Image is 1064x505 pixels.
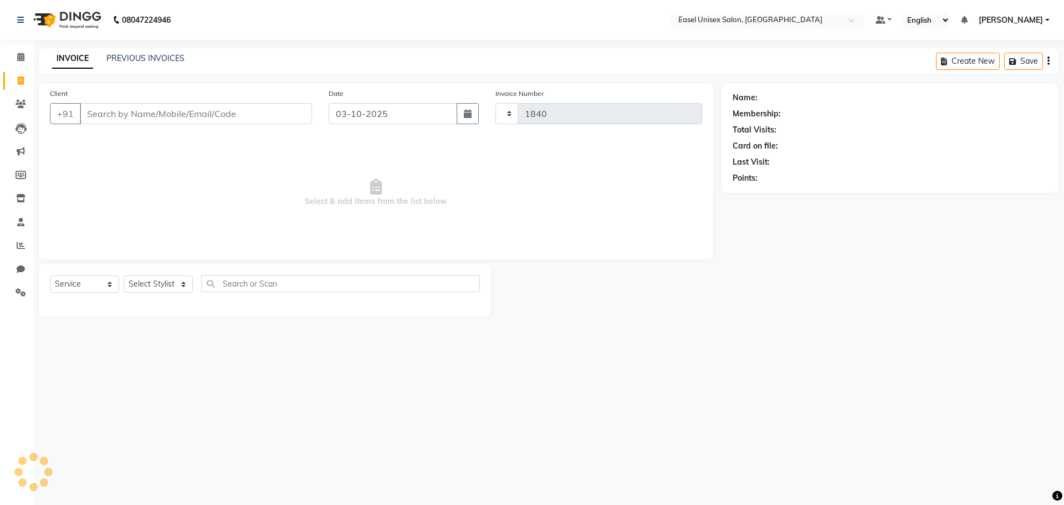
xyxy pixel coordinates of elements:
[936,53,1000,70] button: Create New
[329,89,344,99] label: Date
[733,92,758,104] div: Name:
[733,108,781,120] div: Membership:
[80,103,312,124] input: Search by Name/Mobile/Email/Code
[201,275,480,292] input: Search or Scan
[122,4,171,35] b: 08047224946
[979,14,1043,26] span: [PERSON_NAME]
[733,172,758,184] div: Points:
[733,140,778,152] div: Card on file:
[50,103,81,124] button: +91
[52,49,93,69] a: INVOICE
[28,4,104,35] img: logo
[733,124,776,136] div: Total Visits:
[106,53,185,63] a: PREVIOUS INVOICES
[50,137,702,248] span: Select & add items from the list below
[495,89,544,99] label: Invoice Number
[50,89,68,99] label: Client
[733,156,770,168] div: Last Visit:
[1004,53,1043,70] button: Save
